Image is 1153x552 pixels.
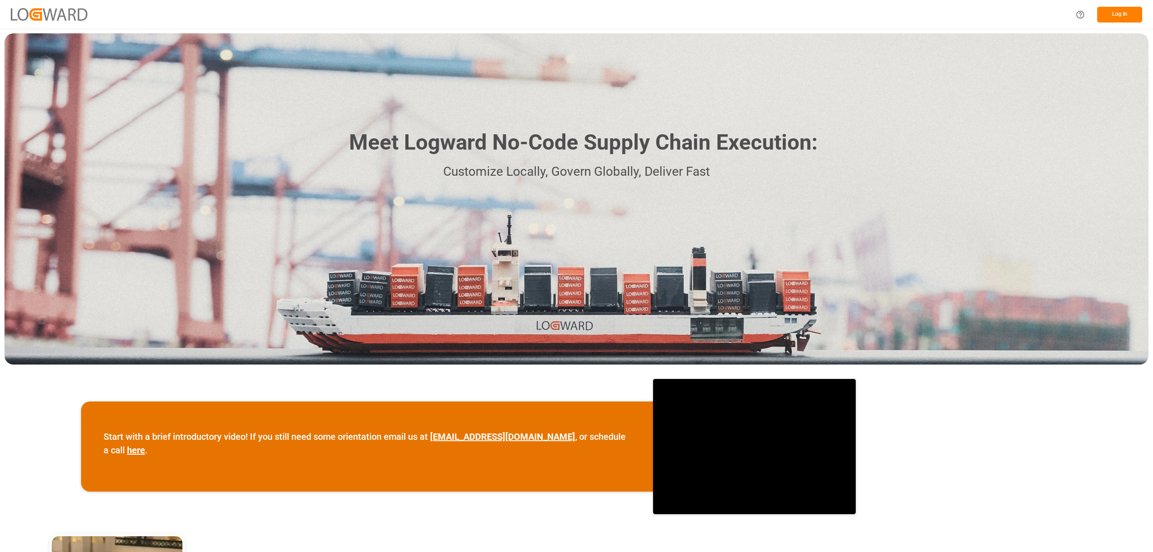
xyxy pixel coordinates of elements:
a: [EMAIL_ADDRESS][DOMAIN_NAME] [430,431,575,442]
h1: Meet Logward No-Code Supply Chain Execution: [349,127,817,159]
button: Help Center [1070,5,1090,25]
p: Customize Locally, Govern Globally, Deliver Fast [336,162,817,182]
img: Logward_new_orange.png [11,8,87,20]
button: Log In [1097,7,1142,23]
p: Start with a brief introductory video! If you still need some orientation email us at , or schedu... [104,430,631,457]
a: here [127,445,145,456]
